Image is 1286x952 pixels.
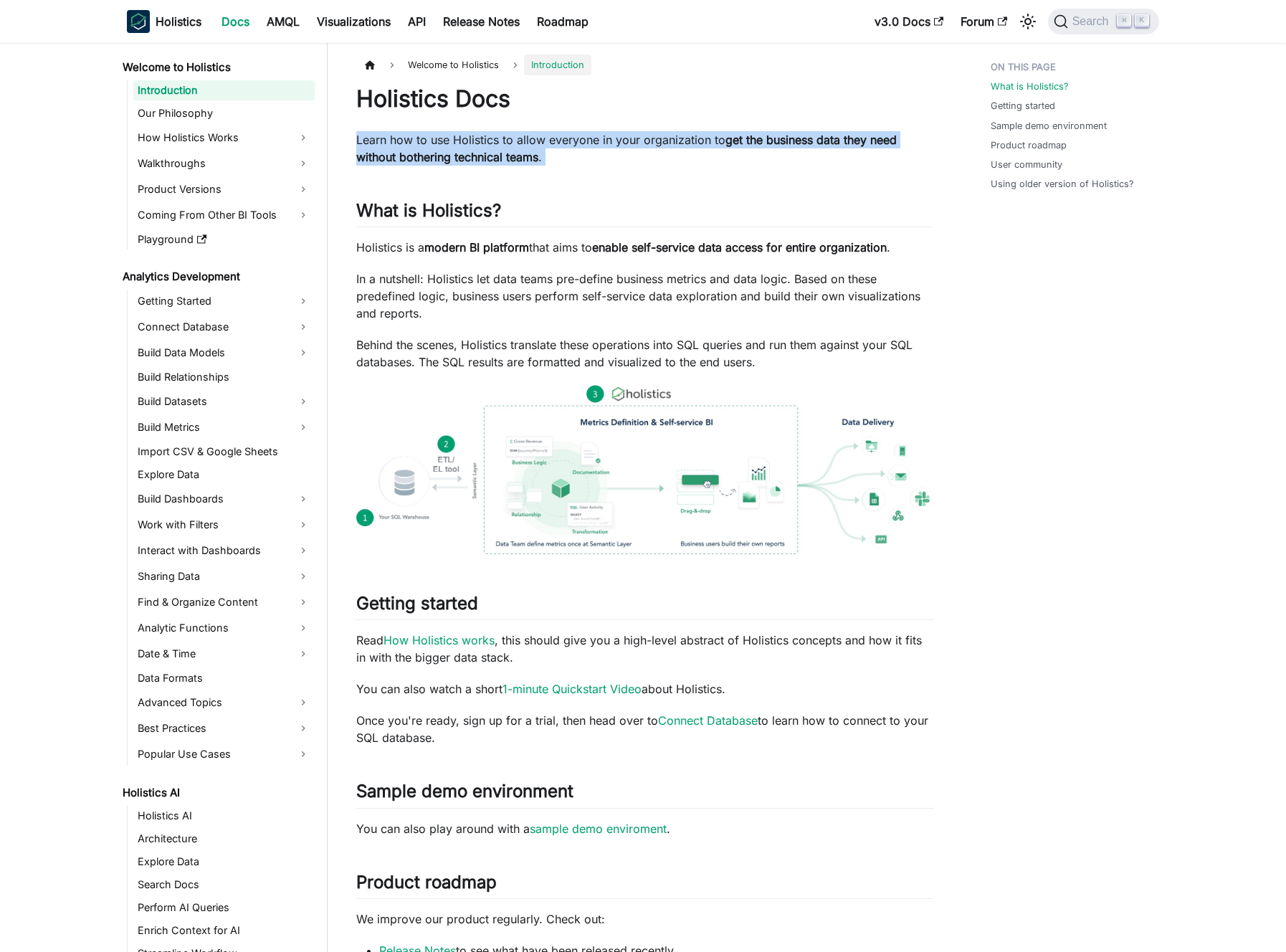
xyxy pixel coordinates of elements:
strong: enable self-service data access for entire organization [592,240,887,254]
p: You can also watch a short about Holistics. [356,680,933,698]
a: Import CSV & Google Sheets [133,442,315,462]
a: Walkthroughs [133,152,315,175]
p: In a nutshell: Holistics let data teams pre-define business metrics and data logic. Based on thes... [356,270,933,322]
a: Product roadmap [991,138,1067,152]
a: sample demo enviroment [530,822,667,836]
a: Product Versions [133,178,315,201]
img: Holistics [127,10,150,33]
a: Our Philosophy [133,103,315,123]
button: Search (Command+K) [1048,9,1159,34]
a: AMQL [258,10,308,33]
a: Getting Started [133,290,315,313]
a: How Holistics Works [133,126,315,149]
a: Sample demo environment [991,119,1107,133]
p: Holistics is a that aims to . [356,239,933,256]
a: Connect Database [133,315,315,338]
a: v3.0 Docs [866,10,952,33]
p: Learn how to use Holistics to allow everyone in your organization to . [356,131,933,166]
a: Playground [133,229,315,249]
nav: Breadcrumbs [356,54,933,75]
a: API [399,10,434,33]
a: Build Data Models [133,341,315,364]
a: Interact with Dashboards [133,539,315,562]
a: Explore Data [133,852,315,872]
a: Architecture [133,829,315,849]
strong: modern BI platform [424,240,529,254]
a: Home page [356,54,384,75]
a: Popular Use Cases [133,743,315,766]
h2: What is Holistics? [356,200,933,227]
a: Forum [952,10,1016,33]
a: User community [991,158,1062,171]
p: We improve our product regularly. Check out: [356,910,933,928]
a: Connect Database [658,713,758,728]
h1: Holistics Docs [356,85,933,113]
p: Read , this should give you a high-level abstract of Holistics concepts and how it fits in with t... [356,632,933,666]
h2: Product roadmap [356,872,933,899]
h2: Sample demo environment [356,781,933,808]
a: Build Relationships [133,367,315,387]
a: What is Holistics? [991,80,1069,93]
a: Docs [213,10,258,33]
a: Using older version of Holistics? [991,177,1134,191]
a: Date & Time [133,642,315,665]
a: Advanced Topics [133,691,315,714]
a: Holistics AI [133,806,315,826]
a: Best Practices [133,717,315,740]
p: Once you're ready, sign up for a trial, then head over to to learn how to connect to your SQL dat... [356,712,933,746]
a: Enrich Context for AI [133,920,315,941]
a: Welcome to Holistics [118,57,315,77]
a: Data Formats [133,668,315,688]
a: Build Dashboards [133,487,315,510]
kbd: K [1135,14,1149,27]
a: HolisticsHolistics [127,10,201,33]
a: Search Docs [133,875,315,895]
a: Build Metrics [133,416,315,439]
a: Analytics Development [118,267,315,287]
a: How Holistics works [384,633,495,647]
a: Sharing Data [133,565,315,588]
a: 1-minute Quickstart Video [503,682,642,696]
a: Find & Organize Content [133,591,315,614]
a: Build Datasets [133,390,315,413]
a: Analytic Functions [133,617,315,639]
a: Release Notes [434,10,528,33]
a: Introduction [133,80,315,100]
span: Search [1068,15,1118,28]
a: Perform AI Queries [133,898,315,918]
kbd: ⌘ [1117,14,1131,27]
h2: Getting started [356,593,933,620]
span: Welcome to Holistics [401,54,506,75]
b: Holistics [156,13,201,30]
p: You can also play around with a . [356,820,933,837]
a: Visualizations [308,10,399,33]
a: Explore Data [133,465,315,485]
a: Getting started [991,99,1055,113]
a: Roadmap [528,10,597,33]
a: Work with Filters [133,513,315,536]
a: Holistics AI [118,783,315,803]
span: Introduction [524,54,591,75]
a: Coming From Other BI Tools [133,204,315,227]
img: How Holistics fits in your Data Stack [356,385,933,554]
button: Switch between dark and light mode (currently light mode) [1016,10,1039,33]
nav: Docs sidebar [113,43,328,952]
p: Behind the scenes, Holistics translate these operations into SQL queries and run them against you... [356,336,933,371]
